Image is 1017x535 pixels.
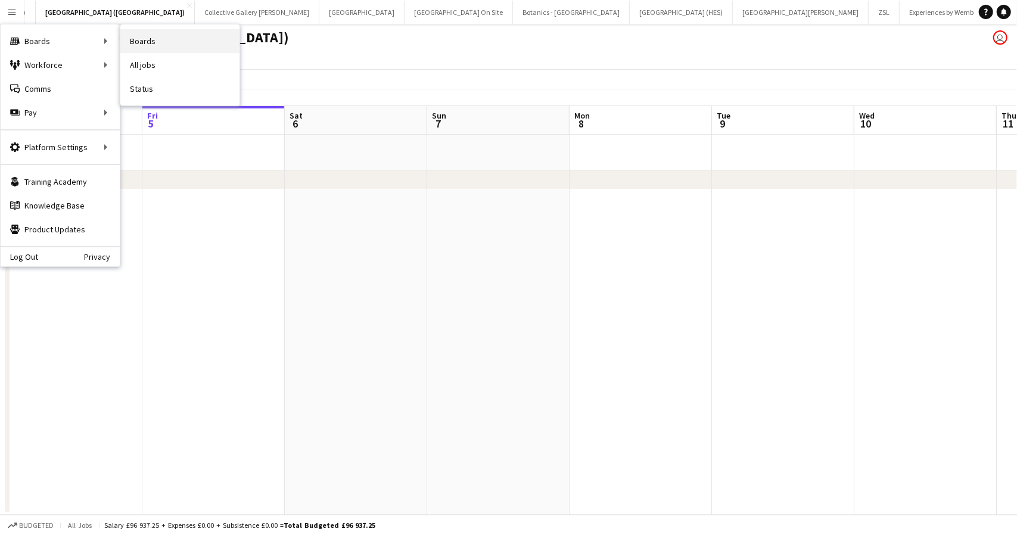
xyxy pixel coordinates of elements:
app-user-avatar: Eldina Munatay [993,30,1007,45]
button: [GEOGRAPHIC_DATA][PERSON_NAME] [733,1,869,24]
button: [GEOGRAPHIC_DATA] On Site [405,1,513,24]
span: 7 [430,117,446,130]
div: Pay [1,101,120,125]
a: All jobs [120,53,240,77]
span: Tue [717,110,730,121]
span: Sun [432,110,446,121]
a: Comms [1,77,120,101]
span: 8 [573,117,590,130]
span: Mon [574,110,590,121]
span: All jobs [66,521,94,530]
a: Product Updates [1,217,120,241]
a: Knowledge Base [1,194,120,217]
span: 6 [288,117,303,130]
a: Privacy [84,252,120,262]
a: Training Academy [1,170,120,194]
div: Workforce [1,53,120,77]
button: [GEOGRAPHIC_DATA] [319,1,405,24]
div: Salary £96 937.25 + Expenses £0.00 + Subsistence £0.00 = [104,521,375,530]
a: Boards [120,29,240,53]
button: [GEOGRAPHIC_DATA] (HES) [630,1,733,24]
span: Sat [290,110,303,121]
a: Log Out [1,252,38,262]
span: Total Budgeted £96 937.25 [284,521,375,530]
span: Budgeted [19,521,54,530]
span: 9 [715,117,730,130]
button: Budgeted [6,519,55,532]
button: Experiences by Wembley [900,1,993,24]
span: 10 [857,117,875,130]
span: Wed [859,110,875,121]
span: 5 [145,117,158,130]
button: [GEOGRAPHIC_DATA] ([GEOGRAPHIC_DATA]) [36,1,195,24]
button: Botanics - [GEOGRAPHIC_DATA] [513,1,630,24]
span: 11 [1000,117,1016,130]
button: ZSL [869,1,900,24]
div: Boards [1,29,120,53]
div: Platform Settings [1,135,120,159]
span: Fri [147,110,158,121]
a: Status [120,77,240,101]
span: Thu [1002,110,1016,121]
button: Collective Gallery [PERSON_NAME] [195,1,319,24]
